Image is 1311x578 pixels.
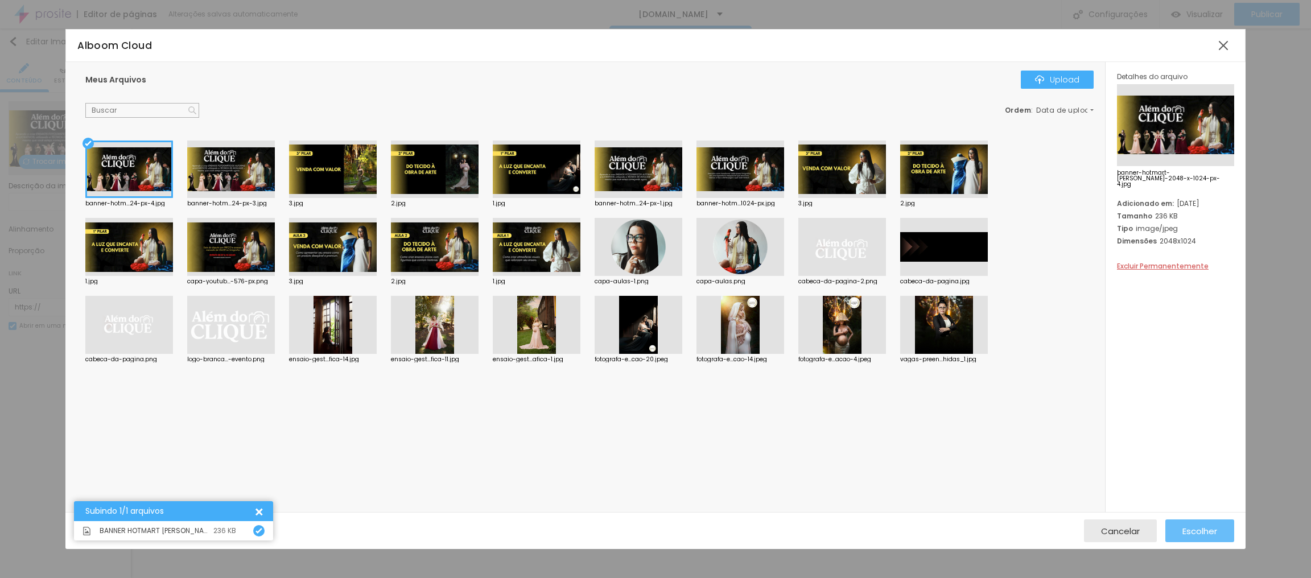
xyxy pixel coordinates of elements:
[289,357,377,362] div: ensaio-gest...fica-14.jpg
[900,279,988,284] div: cabeca-da-pagina.jpg
[289,201,377,207] div: 3.jpg
[1117,211,1234,221] div: 236 KB
[900,357,988,362] div: vagas-preen...hidas_1.jpg
[696,279,784,284] div: capa-aulas.png
[85,507,253,515] div: Subindo 1/1 arquivos
[493,201,580,207] div: 1.jpg
[1035,75,1044,84] img: Icone
[85,103,199,118] input: Buscar
[187,201,275,207] div: banner-hotm...24-px-3.jpg
[391,201,479,207] div: 2.jpg
[493,357,580,362] div: ensaio-gest...afica-1.jpg
[1117,72,1188,81] span: Detalhes do arquivo
[1117,236,1234,246] div: 2048x1024
[798,279,886,284] div: cabeca-da-pagina-2.png
[83,527,91,535] img: Icone
[255,527,262,534] img: Icone
[798,201,886,207] div: 3.jpg
[1117,199,1234,208] div: [DATE]
[391,357,479,362] div: ensaio-gest...fica-11.jpg
[85,357,173,362] div: cabeca-da-pagina.png
[187,279,275,284] div: capa-youtub...-576-px.png
[1084,519,1157,542] button: Cancelar
[1182,526,1217,536] span: Escolher
[696,357,784,362] div: fotografa-e...cao-14.jpeg
[900,201,988,207] div: 2.jpg
[1005,107,1094,114] div: :
[1101,526,1140,536] span: Cancelar
[1117,199,1174,208] span: Adicionado em:
[1117,211,1152,221] span: Tamanho
[85,74,146,85] span: Meus Arquivos
[1117,236,1157,246] span: Dimensões
[100,527,208,534] span: BANNER HOTMART [PERSON_NAME] (2048 x 1024 px)(4).jpg
[595,201,682,207] div: banner-hotm...24-px-1.jpg
[1165,519,1234,542] button: Escolher
[85,279,173,284] div: 1.jpg
[1021,71,1094,89] button: IconeUpload
[1036,107,1095,114] span: Data de upload
[289,279,377,284] div: 3.jpg
[798,357,886,362] div: fotografa-e...acao-4.jpeg
[213,527,236,534] div: 236 KB
[1117,261,1209,271] span: Excluir Permanentemente
[595,357,682,362] div: fotografa-e...cao-20.jpeg
[187,357,275,362] div: logo-branca...-evento.png
[1035,75,1079,84] div: Upload
[696,201,784,207] div: banner-hotm...1024-px.jpg
[1117,224,1234,233] div: image/jpeg
[77,39,152,52] span: Alboom Cloud
[1117,170,1234,187] span: banner-hotmart-[PERSON_NAME]-2048-x-1024-px-4.jpg
[391,279,479,284] div: 2.jpg
[85,201,173,207] div: banner-hotm...24-px-4.jpg
[493,279,580,284] div: 1.jpg
[595,279,682,284] div: capa-aulas-1.png
[188,106,196,114] img: Icone
[1005,105,1032,115] span: Ordem
[1117,224,1133,233] span: Tipo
